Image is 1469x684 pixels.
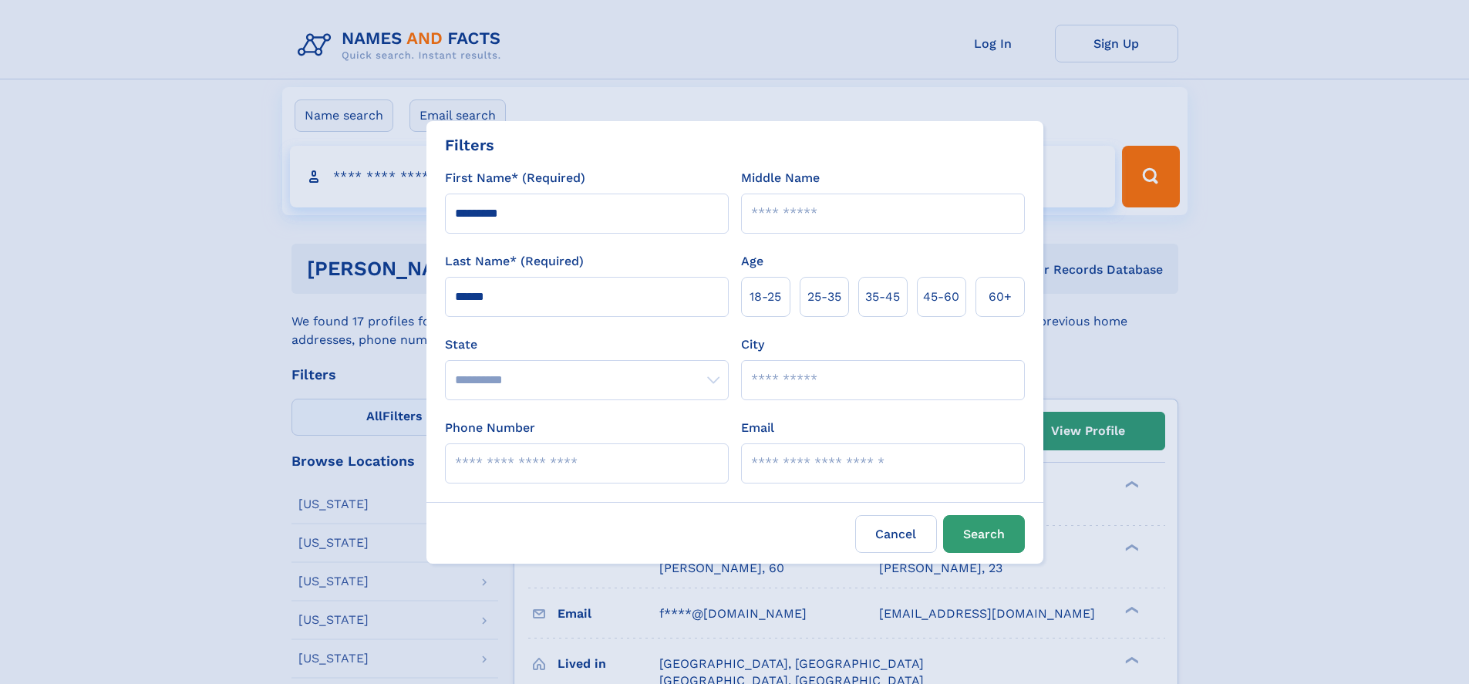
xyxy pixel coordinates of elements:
div: Filters [445,133,494,157]
span: 35‑45 [865,288,900,306]
label: First Name* (Required) [445,169,585,187]
span: 60+ [989,288,1012,306]
span: 18‑25 [750,288,781,306]
span: 45‑60 [923,288,959,306]
button: Search [943,515,1025,553]
label: State [445,335,729,354]
label: Middle Name [741,169,820,187]
label: City [741,335,764,354]
label: Cancel [855,515,937,553]
label: Age [741,252,763,271]
label: Last Name* (Required) [445,252,584,271]
span: 25‑35 [807,288,841,306]
label: Email [741,419,774,437]
label: Phone Number [445,419,535,437]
